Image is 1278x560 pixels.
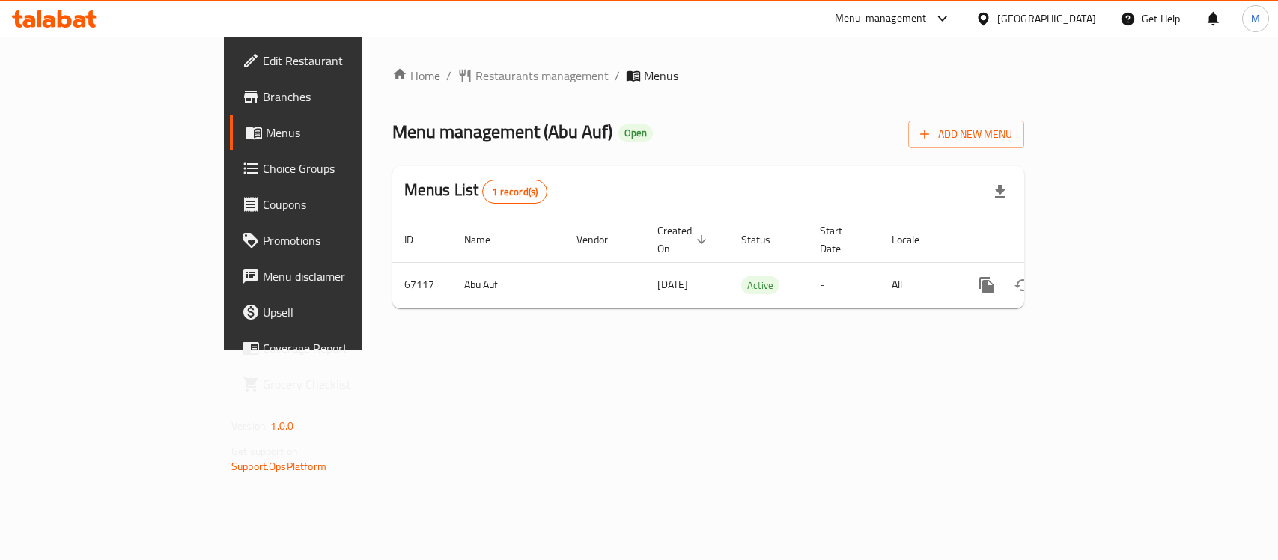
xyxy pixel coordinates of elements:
[482,180,547,204] div: Total records count
[892,231,939,249] span: Locale
[1251,10,1260,27] span: M
[1005,267,1041,303] button: Change Status
[982,174,1018,210] div: Export file
[404,231,433,249] span: ID
[880,262,957,308] td: All
[230,258,437,294] a: Menu disclaimer
[230,330,437,366] a: Coverage Report
[263,339,425,357] span: Coverage Report
[263,159,425,177] span: Choice Groups
[392,115,612,148] span: Menu management ( Abu Auf )
[835,10,927,28] div: Menu-management
[657,275,688,294] span: [DATE]
[483,185,547,199] span: 1 record(s)
[908,121,1024,148] button: Add New Menu
[263,195,425,213] span: Coupons
[404,179,547,204] h2: Menus List
[997,10,1096,27] div: [GEOGRAPHIC_DATA]
[576,231,627,249] span: Vendor
[230,115,437,150] a: Menus
[457,67,609,85] a: Restaurants management
[263,231,425,249] span: Promotions
[808,262,880,308] td: -
[270,416,293,436] span: 1.0.0
[230,150,437,186] a: Choice Groups
[618,127,653,139] span: Open
[615,67,620,85] li: /
[263,88,425,106] span: Branches
[231,457,326,476] a: Support.OpsPlatform
[266,124,425,141] span: Menus
[741,277,779,294] span: Active
[230,43,437,79] a: Edit Restaurant
[446,67,451,85] li: /
[644,67,678,85] span: Menus
[657,222,711,258] span: Created On
[231,416,268,436] span: Version:
[263,303,425,321] span: Upsell
[263,375,425,393] span: Grocery Checklist
[957,217,1125,263] th: Actions
[392,217,1125,308] table: enhanced table
[464,231,510,249] span: Name
[920,125,1012,144] span: Add New Menu
[741,231,790,249] span: Status
[392,67,1024,85] nav: breadcrumb
[263,267,425,285] span: Menu disclaimer
[820,222,862,258] span: Start Date
[230,79,437,115] a: Branches
[230,186,437,222] a: Coupons
[741,276,779,294] div: Active
[452,262,565,308] td: Abu Auf
[230,294,437,330] a: Upsell
[263,52,425,70] span: Edit Restaurant
[230,222,437,258] a: Promotions
[618,124,653,142] div: Open
[475,67,609,85] span: Restaurants management
[231,442,300,461] span: Get support on:
[969,267,1005,303] button: more
[230,366,437,402] a: Grocery Checklist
